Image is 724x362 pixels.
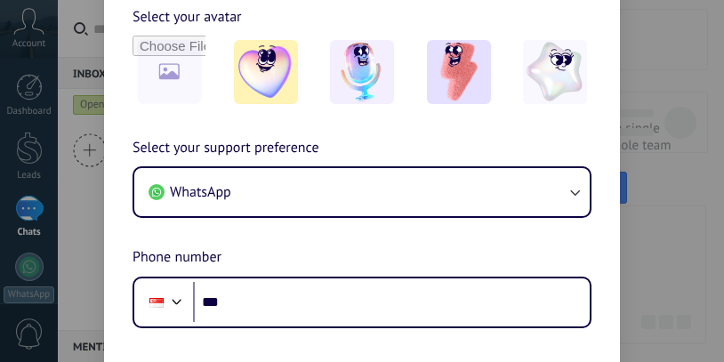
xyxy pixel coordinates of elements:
span: Select your avatar [133,5,242,28]
span: Phone number [133,246,221,269]
span: Select your support preference [133,137,319,160]
img: -2.jpeg [330,40,394,104]
img: -3.jpeg [427,40,491,104]
img: -4.jpeg [523,40,587,104]
div: Singapore: + 65 [140,284,173,321]
img: -1.jpeg [234,40,298,104]
button: WhatsApp [134,168,590,216]
span: WhatsApp [170,183,231,201]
